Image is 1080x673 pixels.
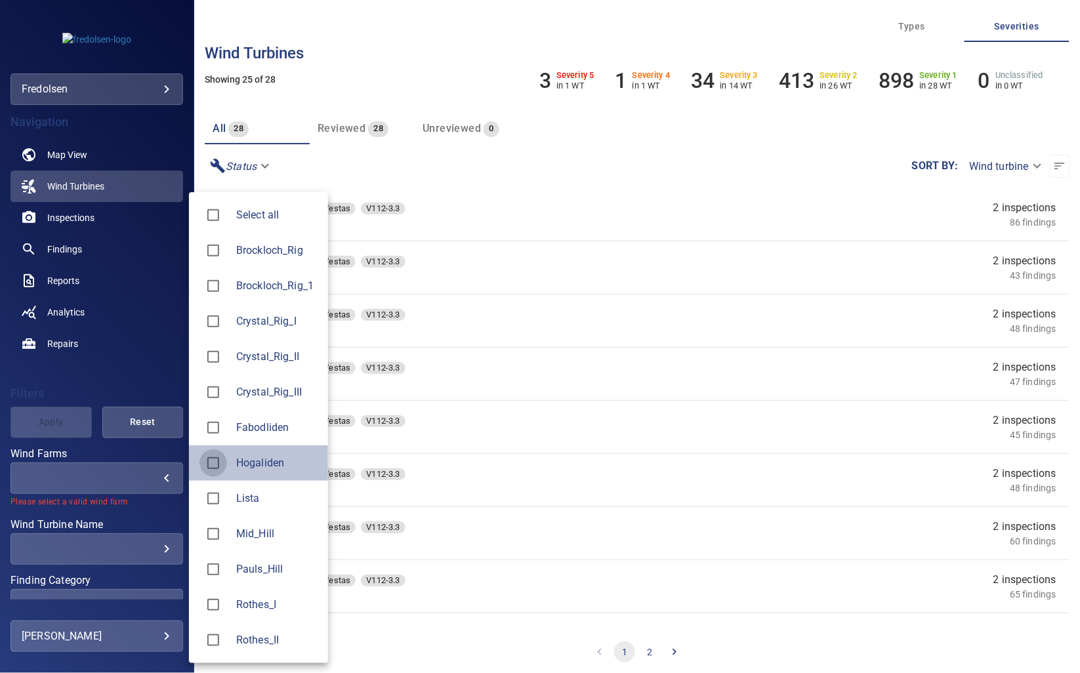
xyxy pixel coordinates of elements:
span: Crystal_Rig_II [199,343,227,371]
span: Brockloch_Rig [199,237,227,264]
span: Brockloch_Rig_1 [199,272,227,300]
div: Wind Farms Crystal_Rig_II [236,349,318,365]
div: Wind Farms Mid_Hill [236,526,318,542]
span: Rothes_II [199,626,227,654]
div: Wind Farms Pauls_Hill [236,561,318,577]
span: Lista [199,485,227,512]
div: Wind Farms Fabodliden [236,420,318,436]
span: Brockloch_Rig_1 [236,278,318,294]
div: Wind Farms Lista [236,491,318,506]
div: Wind Farms Hogaliden [236,455,318,471]
span: Mid_Hill [199,520,227,548]
span: Hogaliden [199,449,227,477]
div: Wind Farms Brockloch_Rig [236,243,318,258]
span: Crystal_Rig_II [236,349,318,365]
span: Fabodliden [199,414,227,441]
span: Crystal_Rig_III [236,384,318,400]
span: Select all [236,207,318,223]
div: Wind Farms Crystal_Rig_I [236,314,318,329]
span: Brockloch_Rig [236,243,318,258]
span: Fabodliden [236,420,318,436]
span: Crystal_Rig_I [199,308,227,335]
span: Lista [236,491,318,506]
span: Rothes_I [236,597,318,613]
span: Mid_Hill [236,526,318,542]
div: Wind Farms Rothes_I [236,597,318,613]
span: Pauls_Hill [236,561,318,577]
div: Wind Farms Rothes_II [236,632,318,648]
div: Wind Farms Crystal_Rig_III [236,384,318,400]
div: Wind Farms Brockloch_Rig_1 [236,278,318,294]
span: Crystal_Rig_I [236,314,318,329]
span: Hogaliden [236,455,318,471]
span: Crystal_Rig_III [199,378,227,406]
span: Rothes_I [199,591,227,619]
span: Pauls_Hill [199,556,227,583]
span: Rothes_II [236,632,318,648]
